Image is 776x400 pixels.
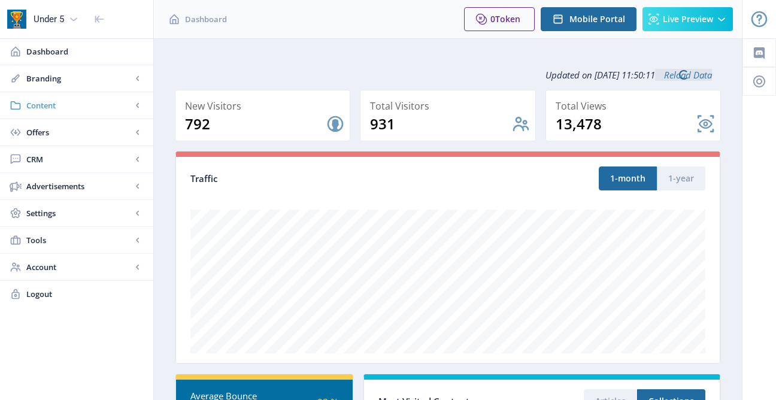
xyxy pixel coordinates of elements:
[185,98,345,114] div: New Visitors
[26,46,144,57] span: Dashboard
[175,60,721,90] div: Updated on [DATE] 11:50:11
[569,14,625,24] span: Mobile Portal
[556,114,696,134] div: 13,478
[26,288,144,300] span: Logout
[26,99,132,111] span: Content
[464,7,535,31] button: 0Token
[190,172,448,186] div: Traffic
[26,261,132,273] span: Account
[185,114,326,134] div: 792
[26,153,132,165] span: CRM
[26,234,132,246] span: Tools
[370,98,530,114] div: Total Visitors
[657,166,705,190] button: 1-year
[26,126,132,138] span: Offers
[26,180,132,192] span: Advertisements
[26,72,132,84] span: Branding
[34,6,64,32] div: Under 5
[26,207,132,219] span: Settings
[599,166,657,190] button: 1-month
[663,14,713,24] span: Live Preview
[655,69,712,81] a: Reload Data
[7,10,26,29] img: app-icon.png
[556,98,716,114] div: Total Views
[495,13,520,25] span: Token
[541,7,636,31] button: Mobile Portal
[185,13,227,25] span: Dashboard
[642,7,733,31] button: Live Preview
[370,114,511,134] div: 931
